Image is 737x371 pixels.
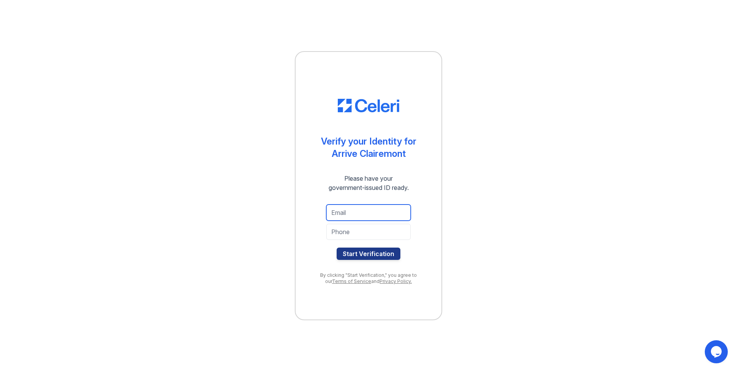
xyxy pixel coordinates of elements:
iframe: chat widget [705,340,729,363]
div: By clicking "Start Verification," you agree to our and [311,272,426,284]
input: Phone [326,224,411,240]
a: Privacy Policy. [380,278,412,284]
button: Start Verification [337,248,400,260]
div: Verify your Identity for Arrive Clairemont [321,135,416,160]
img: CE_Logo_Blue-a8612792a0a2168367f1c8372b55b34899dd931a85d93a1a3d3e32e68fde9ad4.png [338,99,399,113]
a: Terms of Service [332,278,371,284]
input: Email [326,205,411,221]
div: Please have your government-issued ID ready. [315,174,423,192]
